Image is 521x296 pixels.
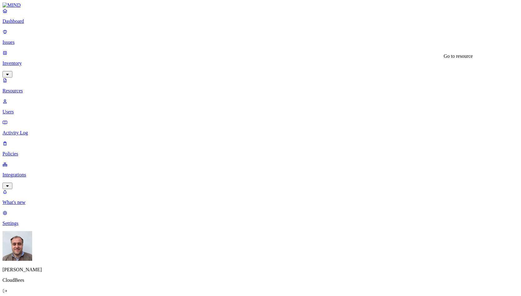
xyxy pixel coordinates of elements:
p: Issues [2,40,519,45]
p: Policies [2,151,519,157]
p: Activity Log [2,130,519,136]
p: Resources [2,88,519,94]
p: Dashboard [2,19,519,24]
p: [PERSON_NAME] [2,267,519,273]
img: Filip Vlasic [2,231,32,261]
p: Settings [2,221,519,226]
div: Go to resource [444,53,473,59]
p: Users [2,109,519,115]
p: CloudBees [2,277,519,283]
p: Inventory [2,61,519,66]
p: Integrations [2,172,519,178]
p: What's new [2,200,519,205]
img: MIND [2,2,21,8]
